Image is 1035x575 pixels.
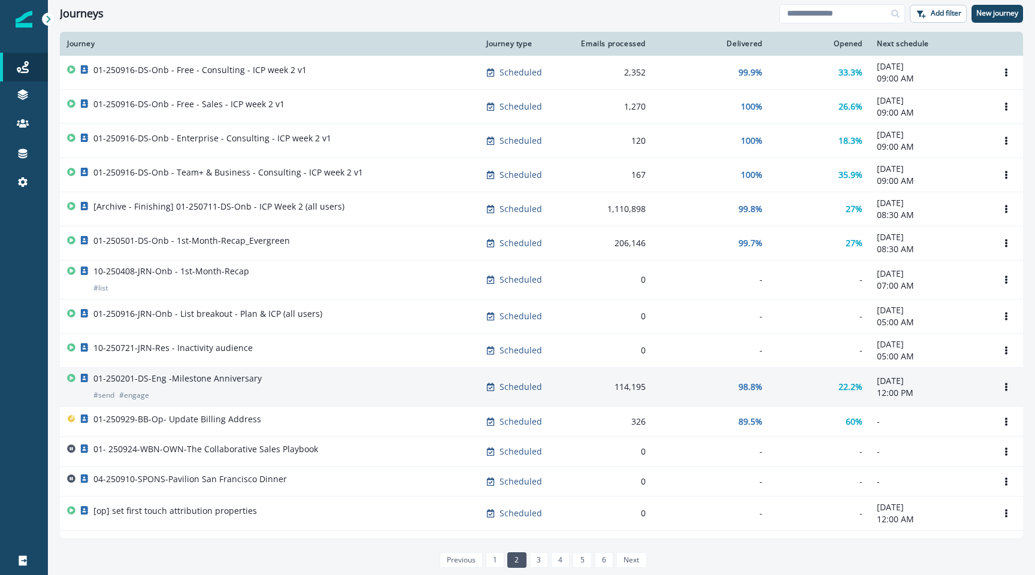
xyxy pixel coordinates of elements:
[739,237,762,249] p: 99.7%
[119,389,149,401] p: # engage
[997,63,1016,81] button: Options
[741,101,762,113] p: 100%
[93,373,262,385] p: 01-250201-DS-Eng -Milestone Anniversary
[93,505,257,517] p: [op] set first touch attribution properties
[595,552,613,568] a: Page 6
[997,443,1016,461] button: Options
[877,141,982,153] p: 09:00 AM
[60,299,1023,334] a: 01-250916-JRN-Onb - List breakout - Plan & ICP (all users)Scheduled0--[DATE]05:00 AMOptions
[93,413,261,425] p: 01-250929-BB-Op- Update Billing Address
[507,552,526,568] a: Page 2 is your current page
[777,446,862,458] div: -
[877,175,982,187] p: 09:00 AM
[551,552,570,568] a: Page 4
[576,237,646,249] div: 206,146
[931,9,961,17] p: Add filter
[486,552,504,568] a: Page 1
[16,11,32,28] img: Inflection
[877,476,982,488] p: -
[777,507,862,519] div: -
[500,381,542,393] p: Scheduled
[739,66,762,78] p: 99.9%
[616,552,646,568] a: Next page
[777,274,862,286] div: -
[60,124,1023,158] a: 01-250916-DS-Onb - Enterprise - Consulting - ICP week 2 v1Scheduled120100%18.3%[DATE]09:00 AMOptions
[777,476,862,488] div: -
[877,501,982,513] p: [DATE]
[93,132,331,144] p: 01-250916-DS-Onb - Enterprise - Consulting - ICP week 2 v1
[877,163,982,175] p: [DATE]
[500,135,542,147] p: Scheduled
[576,135,646,147] div: 120
[576,39,646,49] div: Emails processed
[93,282,108,294] p: # list
[67,39,472,49] div: Journey
[839,66,862,78] p: 33.3%
[877,446,982,458] p: -
[877,231,982,243] p: [DATE]
[777,39,862,49] div: Opened
[500,476,542,488] p: Scheduled
[576,476,646,488] div: 0
[877,243,982,255] p: 08:30 AM
[877,316,982,328] p: 05:00 AM
[576,101,646,113] div: 1,270
[660,39,762,49] div: Delivered
[846,237,862,249] p: 27%
[877,387,982,399] p: 12:00 PM
[93,235,290,247] p: 01-250501-DS-Onb - 1st-Month-Recap_Evergreen
[500,507,542,519] p: Scheduled
[93,98,285,110] p: 01-250916-DS-Onb - Free - Sales - ICP week 2 v1
[93,473,287,485] p: 04-250910-SPONS-Pavilion San Francisco Dinner
[741,135,762,147] p: 100%
[877,416,982,428] p: -
[877,60,982,72] p: [DATE]
[576,381,646,393] div: 114,195
[500,416,542,428] p: Scheduled
[839,135,862,147] p: 18.3%
[93,537,280,549] p: 01-251008-BB- PQA Pilot - 4 - [DOMAIN_NAME]
[741,169,762,181] p: 100%
[877,513,982,525] p: 12:00 AM
[576,66,646,78] div: 2,352
[60,407,1023,437] a: 01-250929-BB-Op- Update Billing AddressScheduled32689.5%60%-Options
[60,192,1023,226] a: [Archive - Finishing] 01-250711-DS-Onb - ICP Week 2 (all users)Scheduled1,110,89899.8%27%[DATE]08...
[877,129,982,141] p: [DATE]
[997,200,1016,218] button: Options
[60,7,104,20] h1: Journeys
[500,237,542,249] p: Scheduled
[877,350,982,362] p: 05:00 AM
[839,169,862,181] p: 35.9%
[486,39,562,49] div: Journey type
[839,101,862,113] p: 26.6%
[93,389,114,401] p: # send
[93,308,322,320] p: 01-250916-JRN-Onb - List breakout - Plan & ICP (all users)
[93,64,307,76] p: 01-250916-DS-Onb - Free - Consulting - ICP week 2 v1
[877,209,982,221] p: 08:30 AM
[739,416,762,428] p: 89.5%
[500,344,542,356] p: Scheduled
[93,167,363,178] p: 01-250916-DS-Onb - Team+ & Business - Consulting - ICP week 2 v1
[500,310,542,322] p: Scheduled
[500,169,542,181] p: Scheduled
[910,5,967,23] button: Add filter
[976,9,1018,17] p: New journey
[93,201,344,213] p: [Archive - Finishing] 01-250711-DS-Onb - ICP Week 2 (all users)
[877,304,982,316] p: [DATE]
[529,552,548,568] a: Page 3
[997,378,1016,396] button: Options
[839,381,862,393] p: 22.2%
[877,375,982,387] p: [DATE]
[500,66,542,78] p: Scheduled
[576,344,646,356] div: 0
[997,504,1016,522] button: Options
[997,132,1016,150] button: Options
[877,338,982,350] p: [DATE]
[877,39,982,49] div: Next schedule
[93,443,318,455] p: 01- 250924-WBN-OWN-The Collaborative Sales Playbook
[440,552,483,568] a: Previous page
[500,203,542,215] p: Scheduled
[60,226,1023,261] a: 01-250501-DS-Onb - 1st-Month-Recap_EvergreenScheduled206,14699.7%27%[DATE]08:30 AMOptions
[739,381,762,393] p: 98.8%
[997,98,1016,116] button: Options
